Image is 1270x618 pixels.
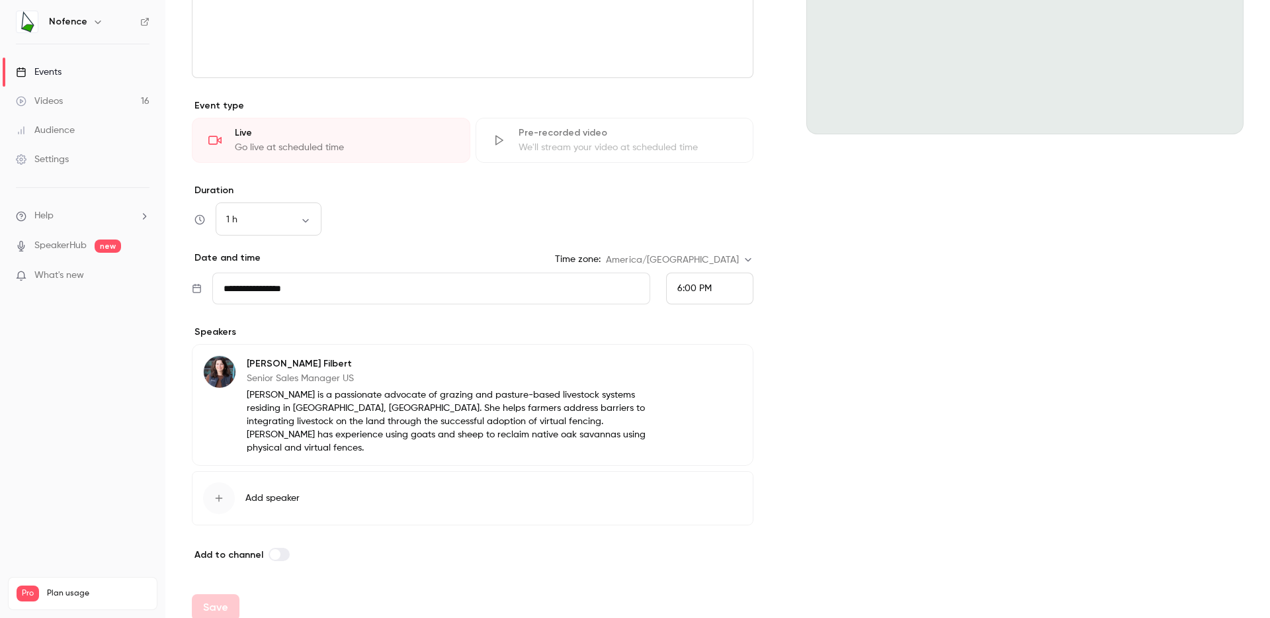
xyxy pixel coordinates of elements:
[216,213,321,226] div: 1 h
[192,344,753,466] div: Meghan Filbert[PERSON_NAME] FilbertSenior Sales Manager US[PERSON_NAME] is a passionate advocate ...
[16,66,62,79] div: Events
[606,253,753,267] div: America/[GEOGRAPHIC_DATA]
[677,284,712,293] span: 6:00 PM
[17,586,39,601] span: Pro
[666,273,753,304] div: From
[34,209,54,223] span: Help
[204,356,235,388] img: Meghan Filbert
[16,209,149,223] li: help-dropdown-opener
[235,126,454,140] div: Live
[34,269,84,283] span: What's new
[16,153,69,166] div: Settings
[519,126,738,140] div: Pre-recorded video
[17,11,38,32] img: Nofence
[235,141,454,154] div: Go live at scheduled time
[519,141,738,154] div: We'll stream your video at scheduled time
[192,471,753,525] button: Add speaker
[134,270,149,282] iframe: Noticeable Trigger
[34,239,87,253] a: SpeakerHub
[192,99,753,112] p: Event type
[247,388,667,455] p: [PERSON_NAME] is a passionate advocate of grazing and pasture-based livestock systems residing in...
[192,118,470,163] div: LiveGo live at scheduled time
[16,95,63,108] div: Videos
[192,184,753,197] label: Duration
[476,118,754,163] div: Pre-recorded videoWe'll stream your video at scheduled time
[95,240,121,253] span: new
[49,15,87,28] h6: Nofence
[16,124,75,137] div: Audience
[47,588,149,599] span: Plan usage
[245,492,300,505] span: Add speaker
[194,549,263,560] span: Add to channel
[555,253,601,266] label: Time zone:
[192,251,261,265] p: Date and time
[247,357,667,371] p: [PERSON_NAME] Filbert
[192,326,753,339] p: Speakers
[247,372,667,385] p: Senior Sales Manager US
